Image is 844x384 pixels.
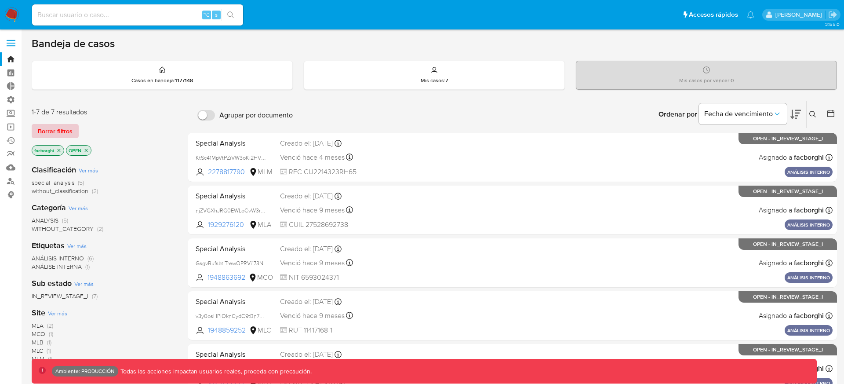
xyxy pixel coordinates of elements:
p: facundoagustin.borghi@mercadolibre.com [775,11,825,19]
span: Accesos rápidos [689,10,738,19]
span: ⌥ [203,11,210,19]
a: Notificaciones [747,11,754,18]
p: Ambiente: PRODUCCIÓN [55,369,115,373]
p: Todas las acciones impactan usuarios reales, proceda con precaución. [118,367,312,376]
input: Buscar usuario o caso... [32,9,243,21]
button: search-icon [222,9,240,21]
a: Salir [828,10,837,19]
span: s [215,11,218,19]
